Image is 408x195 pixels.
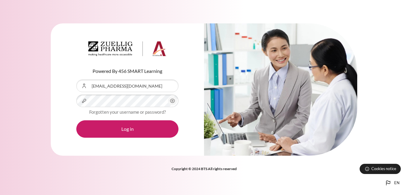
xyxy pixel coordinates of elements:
input: Username or Email Address [76,79,178,92]
button: Log in [76,120,178,138]
img: Architeck [88,41,166,56]
button: Cookies notice [360,164,401,174]
span: en [394,180,400,186]
a: Forgotten your username or password? [89,109,166,115]
p: Powered By 456 SMART Learning [76,67,178,75]
strong: Copyright © 2024 BTS All rights reserved [172,166,237,171]
a: Architeck [88,41,166,59]
span: Cookies notice [371,166,396,172]
button: Languages [382,177,402,189]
